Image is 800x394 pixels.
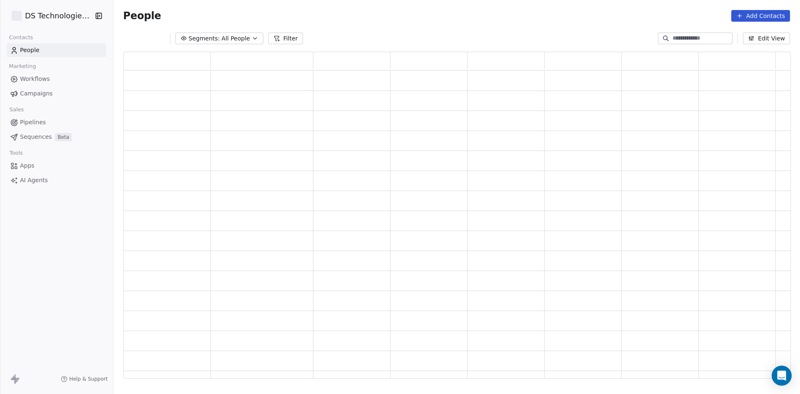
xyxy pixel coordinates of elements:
[20,75,50,83] span: Workflows
[20,161,35,170] span: Apps
[6,103,27,116] span: Sales
[20,133,52,141] span: Sequences
[7,130,106,144] a: SequencesBeta
[25,10,92,21] span: DS Technologies Inc
[189,34,220,43] span: Segments:
[7,72,106,86] a: Workflows
[731,10,790,22] button: Add Contacts
[20,118,46,127] span: Pipelines
[20,46,40,55] span: People
[7,43,106,57] a: People
[69,376,107,382] span: Help & Support
[7,159,106,173] a: Apps
[5,60,40,73] span: Marketing
[7,173,106,187] a: AI Agents
[7,87,106,100] a: Campaigns
[123,10,161,22] span: People
[6,147,26,159] span: Tools
[772,366,792,386] div: Open Intercom Messenger
[268,33,303,44] button: Filter
[55,133,72,141] span: Beta
[743,33,790,44] button: Edit View
[5,31,37,44] span: Contacts
[20,176,48,185] span: AI Agents
[222,34,250,43] span: All People
[61,376,107,382] a: Help & Support
[20,89,52,98] span: Campaigns
[10,9,89,23] button: DS Technologies Inc
[7,115,106,129] a: Pipelines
